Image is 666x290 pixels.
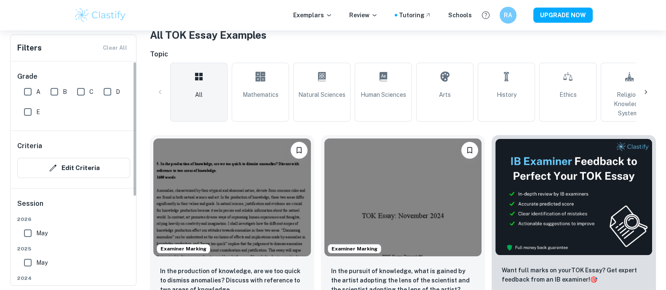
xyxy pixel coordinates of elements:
a: Tutoring [399,11,431,20]
span: Arts [439,90,451,99]
h6: RA [503,11,513,20]
button: Bookmark [461,142,478,159]
img: Thumbnail [495,138,653,255]
img: TOK Essay example thumbnail: In the pursuit of knowledge, what is gai [324,138,482,256]
span: Natural Sciences [298,90,345,99]
button: UPGRADE NOW [533,8,593,23]
span: 🎯 [590,276,597,283]
span: 2025 [17,245,130,253]
p: Want full marks on your TOK Essay ? Get expert feedback from an IB examiner! [502,266,646,284]
span: Human Sciences [361,90,406,99]
span: Examiner Marking [157,245,210,253]
a: Schools [448,11,472,20]
span: Examiner Marking [328,245,381,253]
span: B [63,87,67,96]
button: RA [500,7,516,24]
h6: Filters [17,42,42,54]
span: 2026 [17,216,130,223]
p: Review [349,11,378,20]
h1: All TOK Essay Examples [150,27,656,43]
span: History [497,90,516,99]
span: May [36,258,48,267]
span: D [116,87,120,96]
h6: Session [17,199,130,216]
h6: Topic [150,49,656,59]
span: All [195,90,203,99]
img: TOK Essay example thumbnail: In the production of knowledge, are we t [153,138,311,256]
button: Bookmark [291,142,308,159]
span: Mathematics [243,90,278,99]
span: May [36,229,48,238]
p: Exemplars [293,11,332,20]
h6: Criteria [17,141,42,151]
span: Ethics [559,90,577,99]
button: Help and Feedback [479,8,493,22]
img: Clastify logo [74,7,127,24]
span: E [36,107,40,117]
span: Religious Knowledge Systems [604,90,654,118]
span: 2024 [17,274,130,282]
span: A [36,87,40,96]
span: C [89,87,94,96]
button: Edit Criteria [17,158,130,178]
h6: Grade [17,72,130,82]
